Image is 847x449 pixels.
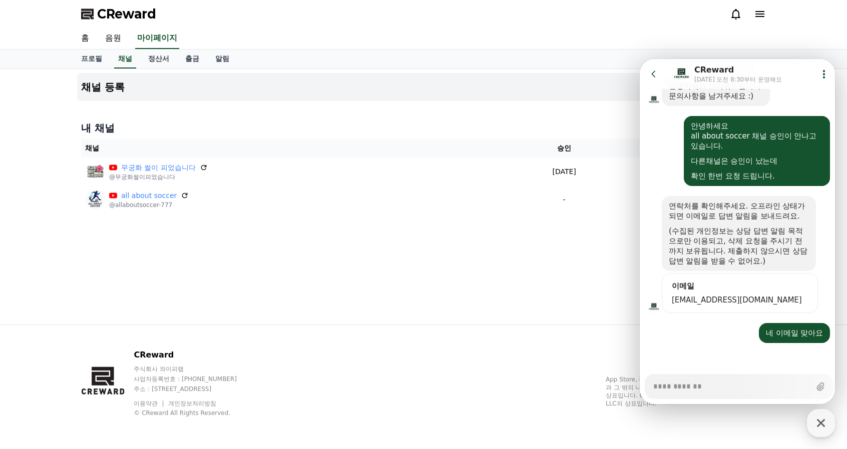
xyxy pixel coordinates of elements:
p: 사업자등록번호 : [PHONE_NUMBER] [134,375,256,383]
th: 상태 [617,139,766,157]
th: 채널 [81,139,512,157]
p: CReward [134,349,256,361]
iframe: Channel chat [640,59,835,404]
a: 정산서 [140,49,177,68]
a: 음원 [97,28,129,49]
p: © CReward All Rights Reserved. [134,409,256,417]
img: all about soccer [85,189,105,209]
a: 출금 [177,49,207,68]
th: 승인 [512,139,617,157]
p: @무궁화썰이피었습니다 [109,173,208,181]
h4: 채널 등록 [81,81,125,92]
a: CReward [81,6,156,22]
a: 이용약관 [134,400,165,407]
p: [DATE] [516,166,613,177]
p: 주소 : [STREET_ADDRESS] [134,385,256,393]
a: 알림 [207,49,237,68]
a: 홈 [73,28,97,49]
a: all about soccer [121,190,177,201]
a: 마이페이지 [135,28,179,49]
p: App Store, iCloud, iCloud Drive 및 iTunes Store는 미국과 그 밖의 나라 및 지역에서 등록된 Apple Inc.의 서비스 상표입니다. Goo... [606,375,766,407]
p: - [516,194,613,205]
button: 채널 등록 [77,73,770,101]
a: 개인정보처리방침 [168,400,216,407]
a: 채널 [114,49,136,68]
img: 무궁화 썰이 피었습니다 [85,161,105,181]
a: 무궁화 썰이 피었습니다 [121,162,196,173]
span: CReward [97,6,156,22]
p: @allaboutsoccer-777 [109,201,189,209]
a: 프로필 [73,49,110,68]
h4: 내 채널 [81,121,766,135]
p: 주식회사 와이피랩 [134,365,256,373]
